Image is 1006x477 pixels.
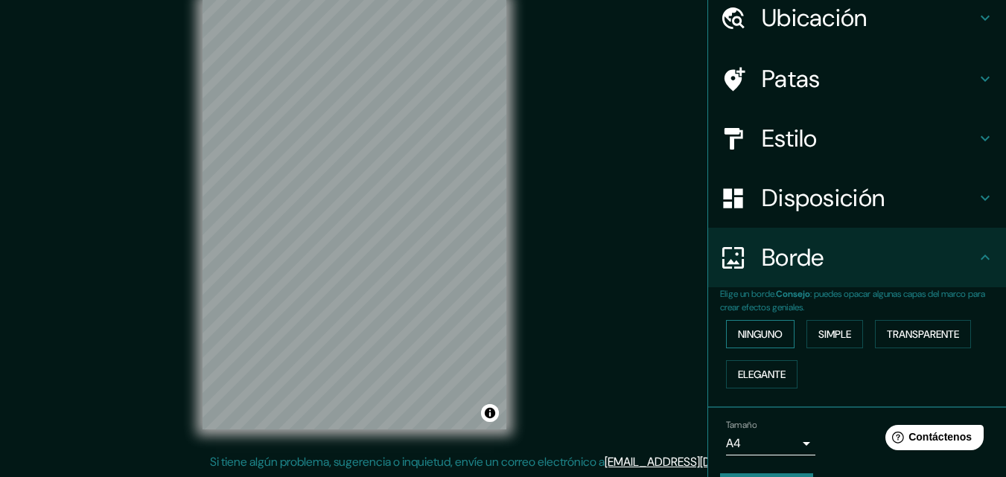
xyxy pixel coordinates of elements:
button: Ninguno [726,320,795,348]
font: Si tiene algún problema, sugerencia o inquietud, envíe un correo electrónico a [210,454,605,470]
button: Simple [806,320,863,348]
font: Transparente [887,327,959,341]
font: Estilo [762,123,818,154]
font: Disposición [762,182,885,214]
button: Transparente [875,320,971,348]
div: A4 [726,432,815,455]
font: Ubicación [762,2,867,33]
font: Simple [818,327,851,341]
iframe: Lanzador de widgets de ayuda [873,419,990,461]
font: Consejo [776,288,810,300]
font: Patas [762,63,821,95]
font: Tamaño [726,419,757,431]
button: Elegante [726,360,798,388]
div: Disposición [708,168,1006,228]
div: Patas [708,49,1006,109]
font: Elegante [738,368,786,381]
font: Ninguno [738,327,783,341]
font: : puedes opacar algunas capas del marco para crear efectos geniales. [720,288,985,313]
div: Borde [708,228,1006,287]
font: A4 [726,435,741,451]
font: Borde [762,242,824,273]
font: Elige un borde. [720,288,776,300]
div: Estilo [708,109,1006,168]
a: [EMAIL_ADDRESS][DOMAIN_NAME] [605,454,789,470]
button: Activar o desactivar atribución [481,404,499,422]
